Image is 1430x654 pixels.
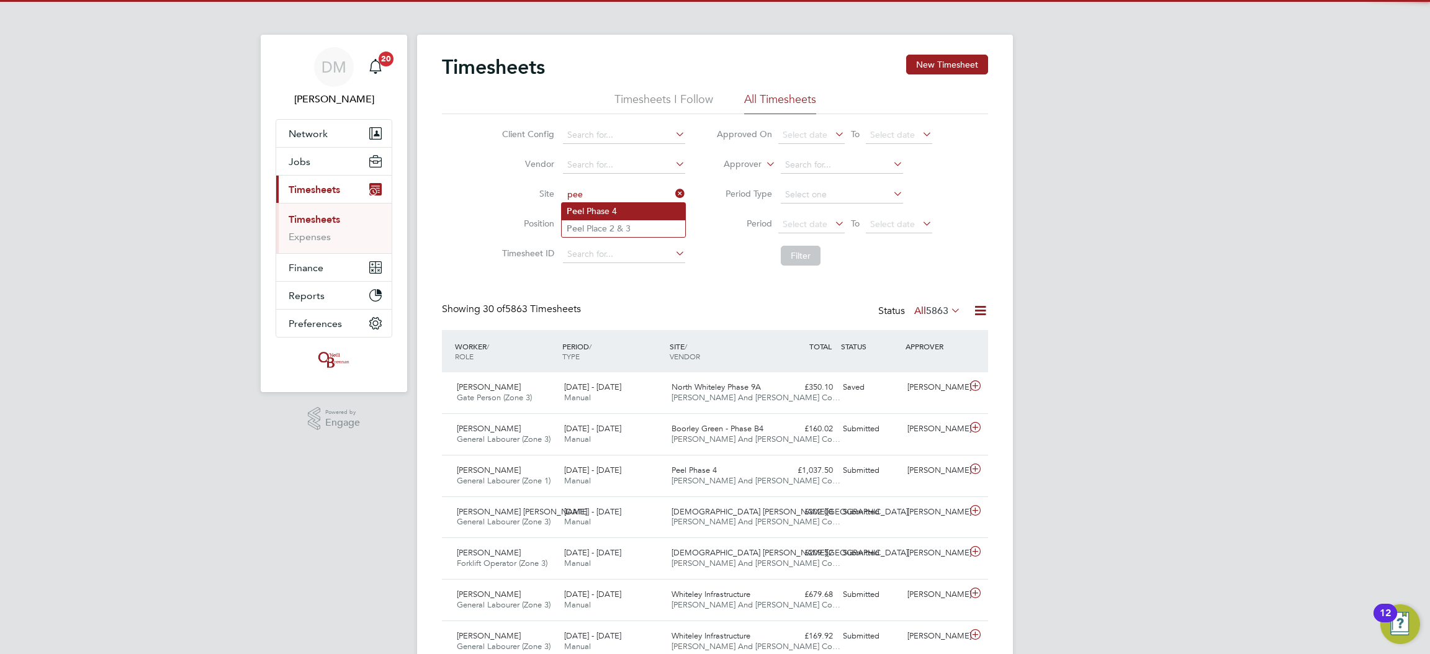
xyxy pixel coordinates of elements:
div: £679.68 [773,585,838,605]
input: Search for... [563,246,685,263]
span: [PERSON_NAME] [457,382,521,392]
button: Timesheets [276,176,392,203]
input: Search for... [781,156,903,174]
span: [PERSON_NAME] And [PERSON_NAME] Co… [672,475,840,486]
li: All Timesheets [744,92,816,114]
a: 20 [363,47,388,87]
button: Network [276,120,392,147]
span: [PERSON_NAME] [457,547,521,558]
input: Search for... [563,186,685,204]
label: Approved On [716,128,772,140]
div: £209.52 [773,543,838,563]
a: Timesheets [289,213,340,225]
span: 5863 [926,305,948,317]
span: [PERSON_NAME] [457,465,521,475]
span: Boorley Green - Phase B4 [672,423,763,434]
div: Submitted [838,419,902,439]
div: 12 [1380,613,1391,629]
div: Submitted [838,460,902,481]
span: [DATE] - [DATE] [564,630,621,641]
span: [PERSON_NAME] [457,630,521,641]
span: [PERSON_NAME] And [PERSON_NAME] Co… [672,516,840,527]
label: Period Type [716,188,772,199]
a: Powered byEngage [308,407,361,431]
span: Manual [564,516,591,527]
span: [PERSON_NAME] And [PERSON_NAME] Co… [672,558,840,568]
span: TOTAL [809,341,832,351]
b: Pee [567,206,582,217]
a: DM[PERSON_NAME] [276,47,392,107]
span: Select date [783,218,827,230]
div: [PERSON_NAME] [902,502,967,522]
span: / [589,341,591,351]
button: Jobs [276,148,392,175]
span: Danielle Murphy [276,92,392,107]
span: Manual [564,558,591,568]
a: Go to home page [276,350,392,370]
span: General Labourer (Zone 1) [457,475,551,486]
span: Whiteley Infrastructure [672,630,750,641]
div: APPROVER [902,335,967,357]
label: Period [716,218,772,229]
span: Timesheets [289,184,340,195]
span: [DATE] - [DATE] [564,465,621,475]
div: Showing [442,303,583,316]
div: WORKER [452,335,559,367]
div: Timesheets [276,203,392,253]
div: [PERSON_NAME] [902,377,967,398]
li: l Phase 4 [562,203,685,220]
span: 30 of [483,303,505,315]
li: l Place 2 & 3 [562,220,685,237]
button: Finance [276,254,392,281]
input: Search for... [563,156,685,174]
div: Saved [838,377,902,398]
span: [PERSON_NAME] And [PERSON_NAME] Co… [672,641,840,652]
h2: Timesheets [442,55,545,79]
span: [DATE] - [DATE] [564,506,621,517]
label: Site [498,188,554,199]
nav: Main navigation [261,35,407,392]
div: Status [878,303,963,320]
span: Manual [564,599,591,610]
span: [PERSON_NAME] And [PERSON_NAME] Co… [672,599,840,610]
span: [DEMOGRAPHIC_DATA] [PERSON_NAME][GEOGRAPHIC_DATA] [672,547,908,558]
span: [PERSON_NAME] [457,423,521,434]
span: Peel Phase 4 [672,465,717,475]
span: Manual [564,641,591,652]
label: Approver [706,158,762,171]
span: [PERSON_NAME] And [PERSON_NAME] Co… [672,392,840,403]
span: North Whiteley Phase 9A [672,382,761,392]
button: New Timesheet [906,55,988,74]
label: All [914,305,961,317]
span: 20 [379,52,393,66]
span: General Labourer (Zone 3) [457,516,551,527]
div: Submitted [838,626,902,647]
span: Manual [564,475,591,486]
span: Preferences [289,318,342,329]
img: oneillandbrennan-logo-retina.png [316,350,352,370]
span: Whiteley Infrastructure [672,589,750,599]
div: [PERSON_NAME] [902,543,967,563]
input: Select one [781,186,903,204]
button: Open Resource Center, 12 new notifications [1380,604,1420,644]
span: General Labourer (Zone 3) [457,434,551,444]
div: £160.02 [773,419,838,439]
label: Timesheet ID [498,248,554,259]
div: £350.10 [773,377,838,398]
span: Select date [870,129,915,140]
span: To [847,126,863,142]
div: Submitted [838,585,902,605]
span: Select date [783,129,827,140]
span: Powered by [325,407,360,418]
a: Expenses [289,231,331,243]
span: Manual [564,392,591,403]
span: / [685,341,687,351]
label: Client Config [498,128,554,140]
span: Forklift Operator (Zone 3) [457,558,547,568]
div: £1,037.50 [773,460,838,481]
span: [DATE] - [DATE] [564,589,621,599]
li: Timesheets I Follow [614,92,713,114]
span: ROLE [455,351,474,361]
label: Vendor [498,158,554,169]
span: [PERSON_NAME] And [PERSON_NAME] Co… [672,434,840,444]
